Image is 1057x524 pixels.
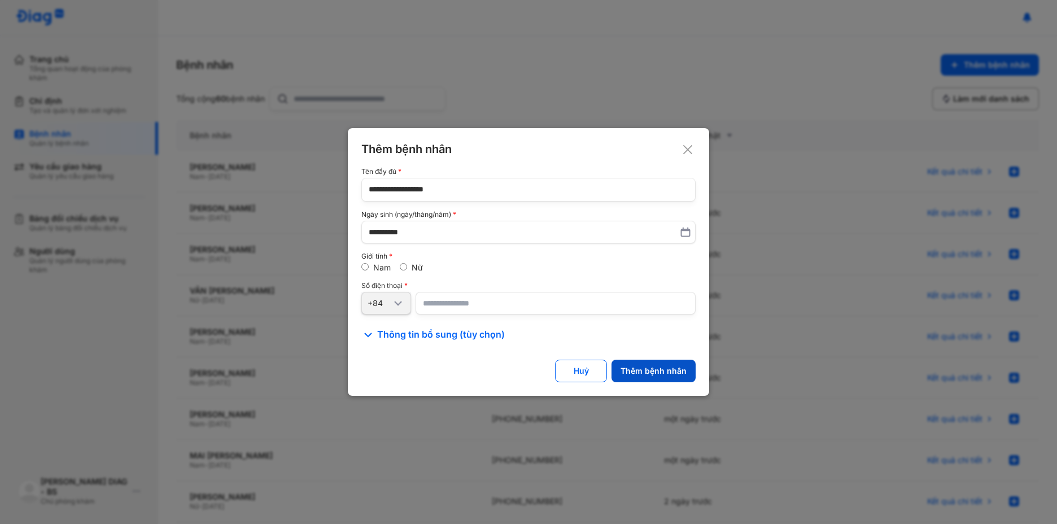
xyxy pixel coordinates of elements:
[373,263,391,272] label: Nam
[361,168,696,176] div: Tên đầy đủ
[377,328,505,342] span: Thông tin bổ sung (tùy chọn)
[555,360,607,382] button: Huỷ
[412,263,423,272] label: Nữ
[612,360,696,382] button: Thêm bệnh nhân
[361,252,696,260] div: Giới tính
[368,298,391,308] div: +84
[361,282,696,290] div: Số điện thoại
[361,211,696,219] div: Ngày sinh (ngày/tháng/năm)
[361,142,696,156] div: Thêm bệnh nhân
[621,366,687,376] div: Thêm bệnh nhân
